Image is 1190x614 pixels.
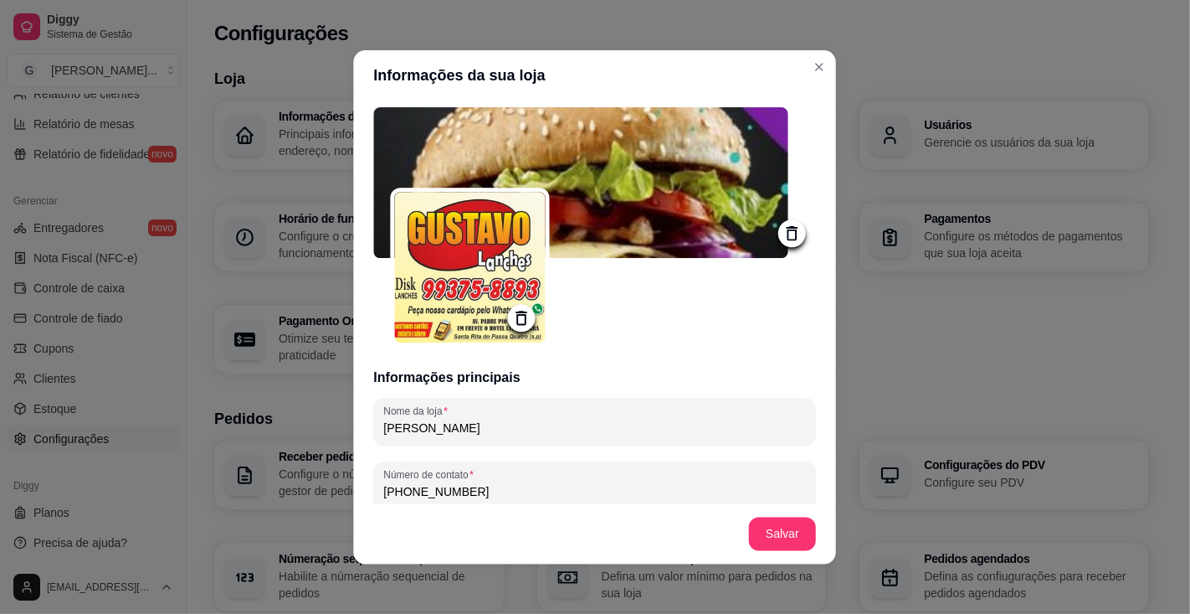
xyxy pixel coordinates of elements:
header: Informações da sua loja [354,50,837,101]
input: Nome da loja [384,420,806,436]
h3: Informações principais [374,368,816,388]
img: logo da loja [374,107,789,258]
button: Close [806,54,833,80]
input: Número de contato [384,483,806,500]
label: Número de contato [384,467,480,482]
button: Salvar [749,517,816,550]
img: logo da loja [395,192,546,343]
label: Nome da loja [384,404,454,418]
